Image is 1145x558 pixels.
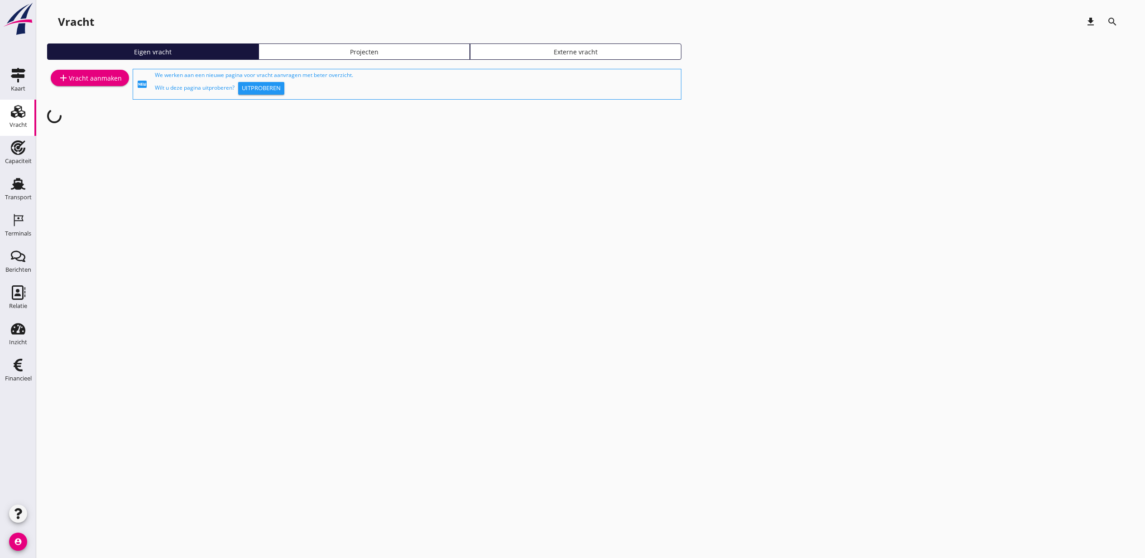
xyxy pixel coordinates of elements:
[9,303,27,309] div: Relatie
[11,86,25,91] div: Kaart
[51,47,254,57] div: Eigen vracht
[5,231,31,236] div: Terminals
[1085,16,1096,27] i: download
[58,72,122,83] div: Vracht aanmaken
[58,14,94,29] div: Vracht
[470,43,681,60] a: Externe vracht
[2,2,34,36] img: logo-small.a267ee39.svg
[155,71,677,97] div: We werken aan een nieuwe pagina voor vracht aanvragen met beter overzicht. Wilt u deze pagina uit...
[5,158,32,164] div: Capaciteit
[259,43,470,60] a: Projecten
[9,533,27,551] i: account_circle
[5,194,32,200] div: Transport
[238,82,284,95] button: Uitproberen
[58,72,69,83] i: add
[5,375,32,381] div: Financieel
[51,70,129,86] a: Vracht aanmaken
[47,43,259,60] a: Eigen vracht
[474,47,677,57] div: Externe vracht
[137,79,148,90] i: fiber_new
[9,339,27,345] div: Inzicht
[10,122,27,128] div: Vracht
[5,267,31,273] div: Berichten
[1107,16,1118,27] i: search
[263,47,466,57] div: Projecten
[242,84,281,93] div: Uitproberen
